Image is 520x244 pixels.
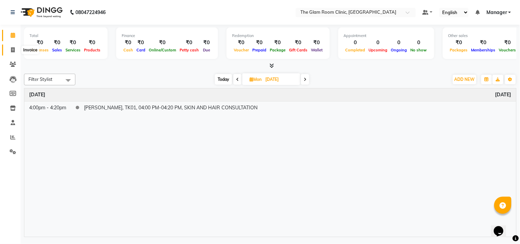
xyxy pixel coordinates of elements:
span: Ongoing [389,48,409,52]
span: Upcoming [367,48,389,52]
div: ₹0 [50,39,64,47]
span: Wallet [309,48,324,52]
div: 0 [409,39,429,47]
div: ₹0 [122,39,135,47]
span: Completed [344,48,367,52]
div: ₹0 [201,39,213,47]
span: No show [409,48,429,52]
div: ₹0 [178,39,201,47]
div: Appointment [344,33,429,39]
div: ₹0 [268,39,287,47]
img: logo [17,3,64,22]
div: 0 [389,39,409,47]
span: Due [201,48,212,52]
span: Gift Cards [287,48,309,52]
span: Today [215,74,232,85]
span: Vouchers [497,48,518,52]
th: September 1, 2025 [24,88,516,101]
div: ₹0 [448,39,470,47]
div: ₹0 [232,39,251,47]
span: Prepaid [251,48,268,52]
div: ₹0 [287,39,309,47]
span: Cash [122,48,135,52]
span: Petty cash [178,48,201,52]
div: ₹0 [147,39,178,47]
span: Filter Stylist [28,76,52,82]
td: [PERSON_NAME], TK01, 04:00 PM-04:20 PM, SKIN AND HAIR CONSULTATION [79,101,516,114]
div: ₹0 [29,39,50,47]
span: Packages [448,48,470,52]
iframe: chat widget [491,217,513,237]
input: 2025-09-01 [263,74,298,85]
span: Manager [486,9,507,16]
button: ADD NEW [453,75,476,84]
span: Memberships [470,48,497,52]
div: ₹0 [64,39,82,47]
div: Finance [122,33,213,39]
div: Invoice [22,46,39,54]
div: ₹0 [135,39,147,47]
div: ₹0 [470,39,497,47]
div: 0 [344,39,367,47]
div: Redemption [232,33,324,39]
div: ₹0 [497,39,518,47]
div: 0 [367,39,389,47]
div: ₹0 [309,39,324,47]
span: Products [82,48,102,52]
span: Voucher [232,48,251,52]
span: Package [268,48,287,52]
span: Online/Custom [147,48,178,52]
div: ₹0 [82,39,102,47]
span: Card [135,48,147,52]
div: ₹0 [251,39,268,47]
b: 08047224946 [75,3,106,22]
div: Total [29,33,102,39]
a: September 1, 2025 [495,91,511,98]
span: ADD NEW [455,77,475,82]
span: Sales [50,48,64,52]
td: 4:00pm - 4:20pm [24,101,71,114]
span: Services [64,48,82,52]
a: September 1, 2025 [29,91,45,98]
span: Mon [248,77,263,82]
